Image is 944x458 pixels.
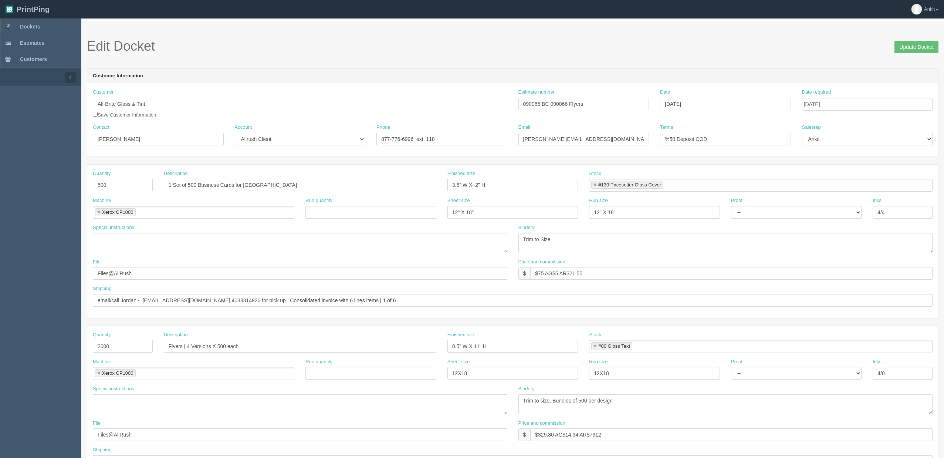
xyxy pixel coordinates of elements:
[589,331,601,339] label: Stock
[518,385,535,393] label: Bindery
[164,331,188,339] label: Description
[87,69,938,84] header: Customer Information
[87,39,938,54] h1: Edit Docket
[911,4,922,14] img: avatar_default-7531ab5dedf162e01f1e0bb0964e6a185e93c5c22dfe317fb01d7f8cd2b1632c.jpg
[518,89,555,96] label: Estimate number
[731,197,742,204] label: Proof
[305,197,332,204] label: Run quantity
[93,358,111,366] label: Machine
[660,89,670,96] label: Date
[93,447,112,454] label: Shipping
[93,285,112,292] label: Shipping
[518,124,531,131] label: Email
[518,428,531,441] div: $
[20,40,44,46] span: Estimates
[235,124,252,131] label: Account
[93,224,134,231] label: Special instructions
[447,197,470,204] label: Sheet size
[731,358,742,366] label: Proof
[93,259,101,266] label: File
[894,41,938,53] input: Update Docket
[589,197,608,204] label: Run size
[93,89,114,96] label: Customer
[447,331,476,339] label: Finished size
[447,358,470,366] label: Sheet size
[20,24,40,30] span: Dockets
[93,124,109,131] label: Contact
[518,394,933,414] textarea: Trim to size, Bundles of 500 per design
[93,197,111,204] label: Machine
[93,385,134,393] label: Special instructions
[518,224,535,231] label: Bindery
[376,124,390,131] label: Phone
[20,56,47,62] span: Customers
[518,259,565,266] label: Price and commission
[93,89,507,118] div: Save Customer Information
[518,233,933,253] textarea: Trim to Size
[518,420,565,427] label: Price and commission
[802,124,821,131] label: Salesrep
[873,358,882,366] label: Inks
[93,420,101,427] label: File
[102,371,133,376] div: Xerox CP1000
[660,124,673,131] label: Terms
[93,98,507,110] input: Enter customer name
[305,358,332,366] label: Run quantity
[873,197,882,204] label: Inks
[598,344,630,348] div: #80 Gloss Text
[93,170,111,177] label: Quantity
[589,358,608,366] label: Run size
[102,210,133,215] div: Xerox CP1000
[802,89,831,96] label: Date required
[589,170,601,177] label: Stock
[6,6,13,13] img: logo-3e63b451c926e2ac314895c53de4908e5d424f24456219fb08d385ab2e579770.png
[93,331,111,339] label: Quantity
[447,170,476,177] label: Finished size
[598,182,661,187] div: #130 Pacesetter Gloss Cover
[518,267,531,280] div: $
[164,170,188,177] label: Description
